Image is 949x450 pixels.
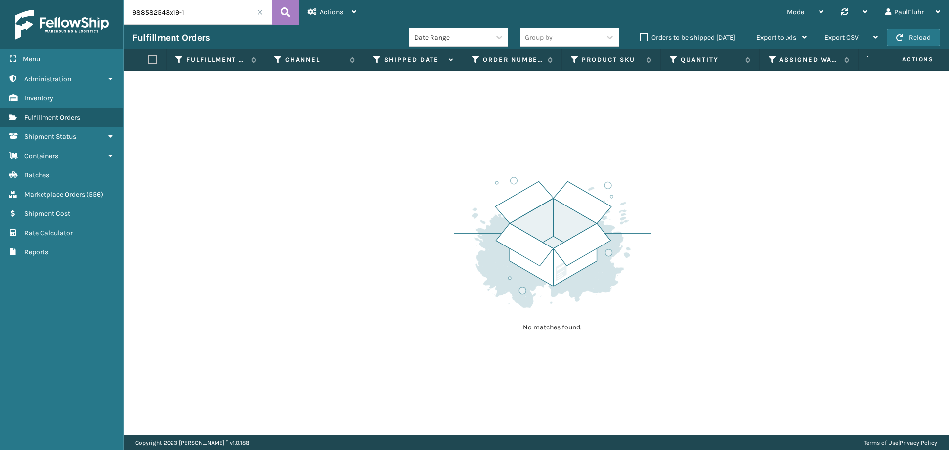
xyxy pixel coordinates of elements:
span: Reports [24,248,48,256]
span: Administration [24,75,71,83]
a: Terms of Use [864,439,898,446]
label: Channel [285,55,345,64]
label: Orders to be shipped [DATE] [640,33,735,41]
span: Shipment Status [24,132,76,141]
h3: Fulfillment Orders [132,32,210,43]
label: Fulfillment Order Id [186,55,246,64]
div: Date Range [414,32,491,42]
span: Batches [24,171,49,179]
p: Copyright 2023 [PERSON_NAME]™ v 1.0.188 [135,435,249,450]
span: Actions [320,8,343,16]
span: Export to .xls [756,33,796,41]
a: Privacy Policy [900,439,937,446]
button: Reload [887,29,940,46]
label: Assigned Warehouse [779,55,839,64]
span: Containers [24,152,58,160]
div: Group by [525,32,553,42]
label: Quantity [681,55,740,64]
label: Shipped Date [384,55,444,64]
span: Inventory [24,94,53,102]
label: Order Number [483,55,543,64]
span: Shipment Cost [24,209,70,218]
span: Mode [787,8,804,16]
label: Product SKU [582,55,642,64]
span: Marketplace Orders [24,190,85,199]
span: Rate Calculator [24,229,73,237]
span: ( 556 ) [86,190,103,199]
img: logo [15,10,109,40]
span: Menu [23,55,40,63]
span: Actions [871,51,940,68]
div: | [864,435,937,450]
span: Export CSV [824,33,859,41]
span: Fulfillment Orders [24,113,80,122]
